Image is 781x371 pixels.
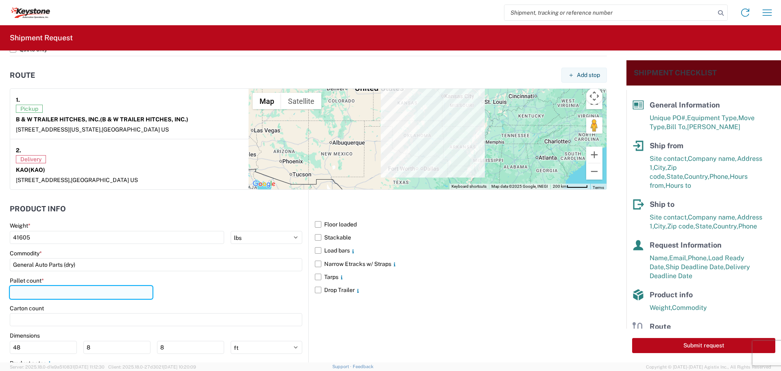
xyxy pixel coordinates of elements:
label: Tarps [315,270,607,283]
h2: Product Info [10,205,66,213]
span: General Information [650,101,720,109]
span: City, [654,164,667,171]
label: Dimensions [10,332,40,339]
span: Hours to [665,182,691,189]
span: (B & W TRAILER HITCHES, INC.) [100,116,188,123]
h2: Route [10,71,35,79]
label: Drop Trailer [315,283,607,296]
span: [GEOGRAPHIC_DATA] US [102,126,169,133]
label: Commodity [10,250,42,257]
span: Unique PO#, [650,114,687,122]
span: State, [666,173,684,180]
span: State, [695,222,713,230]
span: Weight, [650,304,672,312]
span: Map data ©2025 Google, INEGI [491,184,548,189]
input: Shipment, tracking or reference number [504,5,715,20]
span: Equipment Type, [687,114,738,122]
label: Load bars [315,244,607,257]
span: Ship Deadline Date, [665,263,725,271]
button: Show street map [253,93,281,109]
span: 200 km [553,184,567,189]
img: Google [251,179,277,189]
span: Phone [738,222,757,230]
button: Map camera controls [586,88,602,104]
button: Drag Pegman onto the map to open Street View [586,117,602,134]
a: Terms [593,185,604,190]
h2: Shipment Request [10,33,73,43]
input: H [157,341,224,354]
span: Request Information [650,241,722,249]
span: Copyright © [DATE]-[DATE] Agistix Inc., All Rights Reserved [646,363,771,371]
span: [STREET_ADDRESS][US_STATE], [16,126,102,133]
button: Zoom out [586,163,602,180]
label: Carton count [10,305,44,312]
strong: KAO [16,167,45,173]
span: Site contact, [650,155,688,162]
span: Zip code, [667,222,695,230]
span: Bill To, [666,123,687,131]
strong: 2. [16,145,21,155]
span: Commodity [672,304,707,312]
span: Route [650,322,671,331]
span: [GEOGRAPHIC_DATA] US [71,177,138,183]
span: Delivery [16,155,46,163]
button: Add stop [561,68,607,83]
strong: 1. [16,94,20,105]
button: Show satellite imagery [281,93,321,109]
span: [DATE] 10:20:09 [163,364,196,369]
span: Product info [650,290,693,299]
span: Name, [650,254,669,262]
button: Map Scale: 200 km per 48 pixels [550,184,590,189]
span: Client: 2025.18.0-27d3021 [108,364,196,369]
strong: B & W TRAILER HITCHES, INC. [16,116,188,123]
span: Company name, [688,213,737,221]
h2: Shipment Checklist [634,68,717,78]
label: Weight [10,222,31,229]
span: [DATE] 11:12:30 [74,364,105,369]
span: Phone, [688,254,708,262]
button: Keyboard shortcuts [452,184,486,189]
span: (KAO) [28,167,45,173]
span: Country, [713,222,738,230]
span: City, [654,222,667,230]
span: Site contact, [650,213,688,221]
span: Company name, [688,155,737,162]
label: Narrow Etracks w/ Straps [315,257,607,270]
span: [PERSON_NAME] [687,123,740,131]
span: [STREET_ADDRESS], [16,177,71,183]
span: Country, [684,173,709,180]
button: Submit request [632,338,775,353]
span: Pickup [16,105,43,113]
a: Open this area in Google Maps (opens a new window) [251,179,277,189]
span: Ship to [650,200,674,209]
button: Zoom in [586,147,602,163]
a: Feedback [353,364,373,369]
label: Stackable [315,231,607,244]
span: Add stop [577,71,600,79]
input: L [10,341,77,354]
label: Floor loaded [315,218,607,231]
label: Product notes [10,360,53,367]
span: Email, [669,254,688,262]
a: Support [332,364,353,369]
span: Phone, [709,173,730,180]
input: W [83,341,151,354]
span: Ship from [650,141,683,150]
label: Pallet count [10,277,44,284]
span: Server: 2025.18.0-d1e9a510831 [10,364,105,369]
